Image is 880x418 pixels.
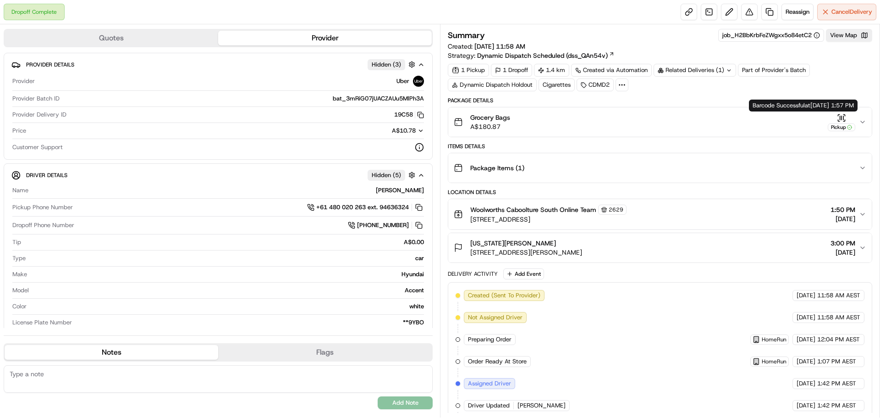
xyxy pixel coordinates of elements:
div: A$0.00 [25,238,424,246]
span: Reassign [786,8,809,16]
div: Items Details [448,143,872,150]
img: uber-new-logo.jpeg [413,76,424,87]
div: Cigarettes [539,78,575,91]
button: Start new chat [156,90,167,101]
button: Woolworths Caboolture South Online Team2629[STREET_ADDRESS]1:50 PM[DATE] [448,199,872,229]
span: Woolworths Caboolture South Online Team [470,205,596,214]
div: Accent [33,286,424,295]
a: +61 480 020 263 ext. 94636324 [307,202,424,212]
span: A$10.78 [392,127,416,134]
div: We're available if you need us! [31,97,116,104]
a: 📗Knowledge Base [5,129,74,146]
input: Got a question? Start typing here... [24,59,165,69]
button: Grocery BagsA$180.87Pickup [448,107,872,137]
span: License Plate Number [12,318,72,327]
span: Preparing Order [468,335,511,344]
span: [DATE] [830,214,855,223]
div: Delivery Activity [448,270,498,278]
p: Welcome 👋 [9,37,167,51]
div: car [29,254,424,262]
button: [US_STATE][PERSON_NAME][STREET_ADDRESS][PERSON_NAME]3:00 PM[DATE] [448,233,872,262]
div: Dynamic Dispatch Holdout [448,78,537,91]
span: Not Assigned Driver [468,313,522,322]
button: Package Items (1) [448,153,872,183]
span: Pickup Phone Number [12,203,73,212]
span: [DATE] [797,357,815,366]
span: Uber [396,77,409,85]
span: 12:04 PM AEST [817,335,860,344]
h3: Summary [448,31,485,39]
span: Driver Details [26,172,67,179]
span: 11:58 AM AEST [817,313,860,322]
span: at [DATE] 1:57 PM [805,101,854,109]
span: [DATE] [830,248,855,257]
span: Provider [12,77,35,85]
button: Quotes [5,31,218,45]
span: 1:42 PM AEST [817,379,856,388]
span: Grocery Bags [470,113,510,122]
div: white [30,302,424,311]
button: Hidden (3) [368,59,418,70]
span: [DATE] 11:58 AM [474,42,525,50]
span: Color [12,302,27,311]
div: Strategy: [448,51,615,60]
span: 1:50 PM [830,205,855,214]
button: CancelDelivery [817,4,876,20]
a: Powered byPylon [65,155,111,162]
button: View Map [826,29,872,42]
button: Provider DetailsHidden (3) [11,57,425,72]
a: 💻API Documentation [74,129,151,146]
div: Location Details [448,189,872,196]
button: 19C58 [394,111,424,119]
span: 3:00 PM [830,239,855,248]
span: +61 480 020 263 ext. 94636324 [316,203,409,212]
div: 1 Pickup [448,64,489,77]
span: A$180.87 [470,122,510,131]
button: Hidden (5) [368,169,418,181]
div: 📗 [9,134,16,141]
span: Provider Batch ID [12,95,60,103]
button: Provider [218,31,432,45]
div: Related Deliveries (1) [654,64,736,77]
img: 1736555255976-a54dd68f-1ca7-489b-9aae-adbdc363a1c4 [9,88,26,104]
span: [PERSON_NAME] [517,401,566,410]
button: Pickup [828,113,855,131]
span: Provider Delivery ID [12,111,66,119]
span: Driver Updated [468,401,510,410]
a: Created via Automation [571,64,652,77]
div: Package Details [448,97,872,104]
span: Created (Sent To Provider) [468,291,540,300]
span: bat_3mRiG07jUACZAUu5MlPh3A [333,95,424,103]
span: Hidden ( 3 ) [372,61,401,69]
span: Hidden ( 5 ) [372,171,401,179]
span: Make [12,270,27,279]
span: Dynamic Dispatch Scheduled (dss_QAn54v) [477,51,608,60]
span: Type [12,254,26,262]
span: Dropoff Phone Number [12,221,74,229]
span: API Documentation [87,133,147,142]
button: A$10.78 [343,127,424,135]
div: 💻 [77,134,85,141]
span: HomeRun [762,336,786,343]
a: [PHONE_NUMBER] [348,220,424,230]
button: Driver DetailsHidden (5) [11,167,425,183]
span: [STREET_ADDRESS][PERSON_NAME] [470,248,582,257]
button: job_H2BbKrbFeZWgxx5o84etC2 [722,31,820,39]
span: 1:42 PM AEST [817,401,856,410]
span: 1:07 PM AEST [817,357,856,366]
div: CDMD2 [577,78,614,91]
span: Model [12,286,29,295]
button: Flags [218,345,432,360]
span: Price [12,127,26,135]
span: 2629 [609,206,623,213]
span: Order Ready At Store [468,357,527,366]
span: [DATE] [797,401,815,410]
span: Provider Details [26,61,74,68]
div: [PERSON_NAME] [32,186,424,195]
span: [DATE] [797,335,815,344]
div: 1.4 km [534,64,569,77]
